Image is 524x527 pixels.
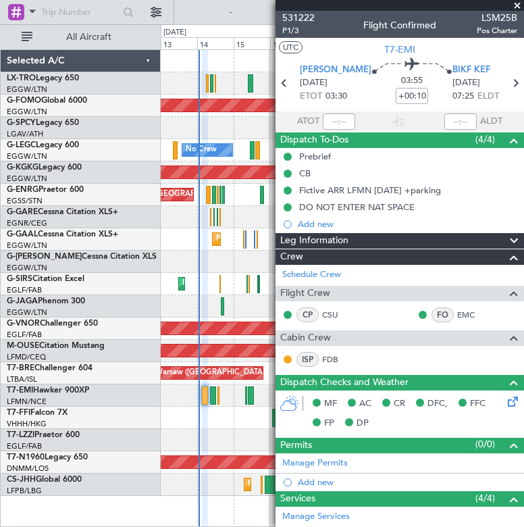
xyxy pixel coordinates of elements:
div: 16 [270,37,307,49]
span: DFC, [427,397,448,411]
span: T7-LZZI [7,431,34,439]
span: All Aircraft [35,32,142,42]
span: Flight Crew [280,286,330,301]
span: T7-FFI [7,409,30,417]
a: T7-EMIHawker 900XP [7,386,89,395]
a: T7-LZZIPraetor 600 [7,431,80,439]
div: ISP [296,352,319,367]
a: EGGW/LTN [7,107,47,117]
div: Flight Confirmed [363,18,436,32]
a: LTBA/ISL [7,374,37,384]
a: EGGW/LTN [7,307,47,318]
span: T7-EMI [384,43,415,57]
span: 531222 [282,11,315,25]
span: 03:55 [401,74,423,88]
a: G-ENRGPraetor 600 [7,186,84,194]
span: ETOT [300,90,322,103]
a: T7-FFIFalcon 7X [7,409,68,417]
a: CS-JHHGlobal 6000 [7,476,82,484]
a: LX-TROLegacy 650 [7,74,79,82]
input: --:-- [323,114,355,130]
span: ALDT [480,115,502,128]
span: CR [394,397,405,411]
span: DP [357,417,369,430]
a: EGGW/LTN [7,174,47,184]
a: G-FOMOGlobal 6000 [7,97,87,105]
a: LFMD/CEQ [7,352,46,362]
a: M-OUSECitation Mustang [7,342,105,350]
a: DNMM/LOS [7,463,49,474]
div: Planned Maint [GEOGRAPHIC_DATA] ([GEOGRAPHIC_DATA]) [182,274,395,294]
span: T7-BRE [7,364,34,372]
span: Crew [280,249,303,265]
span: 03:30 [325,90,347,103]
a: VHHH/HKG [7,419,47,429]
span: ATOT [297,115,319,128]
div: Prebrief [299,151,331,162]
a: LGAV/ATH [7,129,43,139]
a: EGSS/STN [7,196,43,206]
a: CSU [322,309,352,321]
a: T7-BREChallenger 604 [7,364,93,372]
a: G-VNORChallenger 650 [7,320,98,328]
span: Permits [280,438,312,453]
span: G-GARE [7,208,38,216]
span: G-LEGC [7,141,36,149]
a: G-JAGAPhenom 300 [7,297,85,305]
a: EGGW/LTN [7,241,47,251]
button: All Aircraft [15,26,147,48]
a: T7-N1960Legacy 650 [7,453,88,461]
button: UTC [279,41,303,53]
div: 13 [161,37,197,49]
span: (4/4) [475,491,495,505]
div: Add new [298,218,517,230]
a: LFPB/LBG [7,486,42,496]
div: CP [296,307,319,322]
a: FDB [322,353,352,366]
a: LFMN/NCE [7,397,47,407]
span: G-KGKG [7,164,38,172]
span: Services [280,491,315,507]
a: Manage Services [282,510,350,524]
span: LX-TRO [7,74,36,82]
a: G-SIRSCitation Excel [7,275,84,283]
div: 15 [234,37,270,49]
div: [DATE] [163,27,186,39]
span: P1/3 [282,25,315,36]
div: FO [431,307,454,322]
div: Add new [298,476,517,488]
span: (4/4) [475,132,495,147]
span: G-JAGA [7,297,38,305]
span: G-VNOR [7,320,40,328]
span: G-SPCY [7,119,36,127]
span: T7-EMI [7,386,33,395]
div: 14 [197,37,234,49]
input: Trip Number [41,2,119,22]
a: EGLF/FAB [7,285,42,295]
div: CB [299,168,311,179]
a: G-LEGCLegacy 600 [7,141,79,149]
a: EGLF/FAB [7,441,42,451]
span: 07:25 [452,90,474,103]
span: T7-N1960 [7,453,45,461]
span: G-SIRS [7,275,32,283]
span: FP [324,417,334,430]
span: G-ENRG [7,186,38,194]
div: Planned Maint [GEOGRAPHIC_DATA] ([GEOGRAPHIC_DATA]) [248,474,461,495]
a: G-KGKGLegacy 600 [7,164,82,172]
a: G-GAALCessna Citation XLS+ [7,230,118,239]
span: Dispatch Checks and Weather [280,375,409,391]
div: DO NOT ENTER NAT SPACE [299,201,415,213]
a: EGGW/LTN [7,151,47,161]
span: BIKF KEF [452,64,490,77]
a: EGLF/FAB [7,330,42,340]
a: G-[PERSON_NAME]Cessna Citation XLS [7,253,157,261]
span: G-[PERSON_NAME] [7,253,82,261]
span: AC [359,397,371,411]
a: G-GARECessna Citation XLS+ [7,208,118,216]
span: CS-JHH [7,476,36,484]
span: G-GAAL [7,230,38,239]
a: EMC [457,309,488,321]
a: Schedule Crew [282,268,341,282]
span: [PERSON_NAME] [300,64,371,77]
